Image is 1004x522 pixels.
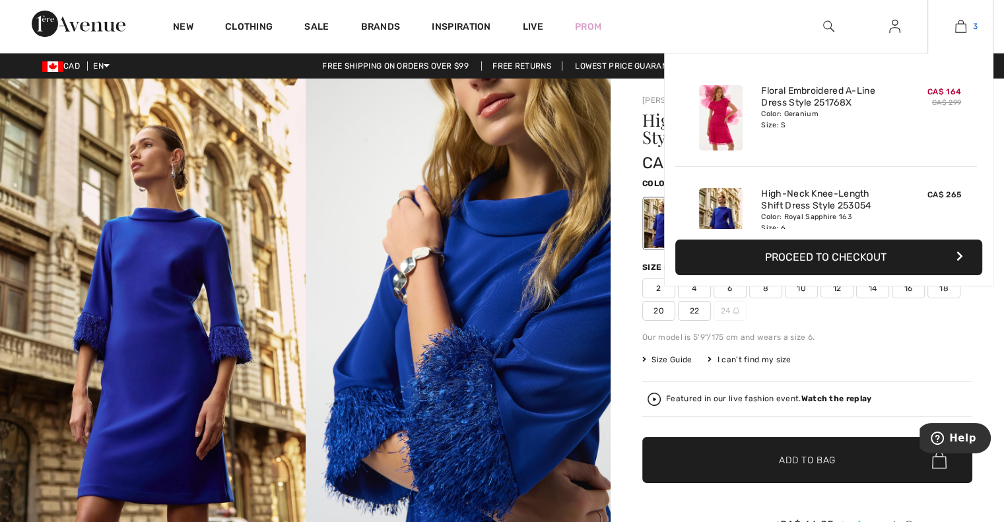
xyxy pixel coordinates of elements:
span: 8 [749,278,782,298]
strong: Watch the replay [801,394,872,403]
img: ring-m.svg [733,308,739,314]
a: Floral Embroidered A-Line Dress Style 251768X [761,85,891,109]
span: Add to Bag [779,453,836,467]
h1: High-neck Knee-length Shift Dress Style 253054 [642,112,918,146]
div: Color: Royal Sapphire 163 Size: 6 [761,212,891,233]
span: 22 [678,301,711,321]
img: 1ère Avenue [32,11,125,37]
img: My Info [889,18,900,34]
span: 12 [820,278,853,298]
img: search the website [823,18,834,34]
a: New [173,21,193,35]
img: Watch the replay [648,393,661,406]
img: Canadian Dollar [42,61,63,72]
div: Size ([GEOGRAPHIC_DATA]/[GEOGRAPHIC_DATA]): [642,261,863,273]
span: EN [93,61,110,71]
span: 3 [973,20,978,32]
a: High-Neck Knee-Length Shift Dress Style 253054 [761,188,891,212]
span: 24 [714,301,747,321]
a: Live [523,20,543,34]
span: 16 [892,278,925,298]
a: Clothing [225,21,273,35]
span: CA$ 164 [927,87,961,96]
span: Inspiration [432,21,490,35]
a: [PERSON_NAME] [642,96,708,105]
a: Brands [361,21,401,35]
div: Royal Sapphire 163 [644,199,679,248]
img: Floral Embroidered A-Line Dress Style 251768X [699,85,743,150]
span: CA$ 265 [642,154,706,172]
a: Prom [575,20,601,34]
a: Free Returns [481,61,562,71]
a: 3 [928,18,993,34]
a: Lowest Price Guarantee [564,61,692,71]
div: Featured in our live fashion event. [666,395,871,403]
span: CAD [42,61,85,71]
iframe: Opens a widget where you can find more information [920,423,991,456]
button: Add to Bag [642,437,972,483]
span: 20 [642,301,675,321]
span: 2 [642,278,675,298]
img: Bag.svg [932,451,947,469]
img: My Bag [955,18,966,34]
span: 6 [714,278,747,298]
span: 10 [785,278,818,298]
a: Sign In [879,18,911,35]
div: Our model is 5'9"/175 cm and wears a size 6. [642,331,972,343]
div: I can't find my size [708,354,791,366]
s: CA$ 299 [932,98,961,107]
span: Color: [642,179,673,188]
button: Proceed to Checkout [675,240,982,275]
span: 4 [678,278,711,298]
a: Sale [304,21,329,35]
img: High-Neck Knee-Length Shift Dress Style 253054 [699,188,743,253]
a: Free shipping on orders over $99 [312,61,479,71]
span: Size Guide [642,354,692,366]
span: CA$ 265 [927,190,961,199]
span: 18 [927,278,960,298]
div: Color: Geranium Size: S [761,109,891,130]
span: 14 [856,278,889,298]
